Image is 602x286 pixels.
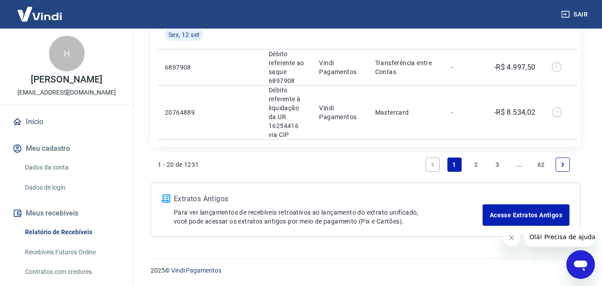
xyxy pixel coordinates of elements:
[11,139,123,158] button: Meu cadastro
[11,112,123,132] a: Início
[426,158,440,172] a: Previous page
[21,223,123,241] a: Relatório de Recebíveis
[168,30,200,39] span: Sex, 12 set
[447,158,462,172] a: Page 1 is your current page
[269,50,305,85] p: Débito referente ao saque 6897908
[319,58,360,76] p: Vindi Pagamentos
[491,158,505,172] a: Page 3
[174,194,483,204] p: Extratos Antigos
[162,195,170,203] img: ícone
[21,158,123,177] a: Dados da conta
[11,203,123,223] button: Meus recebíveis
[524,227,595,247] iframe: Mensagem da empresa
[375,58,437,76] p: Transferência entre Contas
[451,63,478,72] p: -
[31,75,102,84] p: [PERSON_NAME]
[494,107,536,118] p: -R$ 8.534,02
[5,6,75,13] span: Olá! Precisa de ajuda?
[494,62,536,73] p: -R$ 4.997,50
[566,250,595,279] iframe: Botão para abrir a janela de mensagens
[512,158,526,172] a: Jump forward
[319,104,360,121] p: Vindi Pagamentos
[422,154,573,175] ul: Pagination
[171,267,221,274] a: Vindi Pagamentos
[165,108,206,117] p: 20764889
[151,266,581,275] p: 2025 ©
[451,108,478,117] p: -
[375,108,437,117] p: Mastercard
[559,6,591,23] button: Sair
[21,263,123,281] a: Contratos com credores
[21,243,123,261] a: Recebíveis Futuros Online
[483,204,569,226] a: Acesse Extratos Antigos
[534,158,549,172] a: Page 62
[21,178,123,197] a: Dados de login
[11,0,69,28] img: Vindi
[174,208,483,226] p: Para ver lançamentos de recebíveis retroativos ao lançamento do extrato unificado, você pode aces...
[49,36,85,71] div: H
[269,86,305,139] p: Débito referente à liquidação da UR 16254416 via CIP
[503,229,520,247] iframe: Fechar mensagem
[158,160,199,169] p: 1 - 20 de 1231
[165,63,206,72] p: 6897908
[469,158,483,172] a: Page 2
[17,88,116,97] p: [EMAIL_ADDRESS][DOMAIN_NAME]
[556,158,570,172] a: Next page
